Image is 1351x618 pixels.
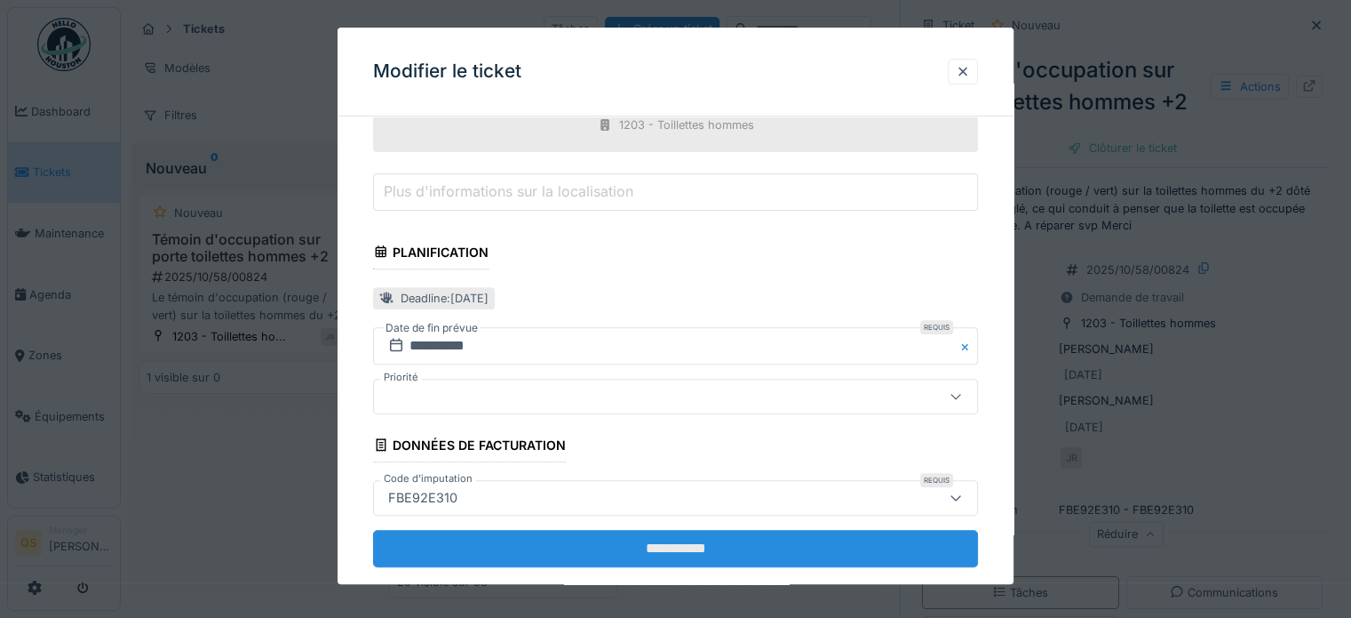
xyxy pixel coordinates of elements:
[373,239,489,269] div: Planification
[373,60,521,83] h3: Modifier le ticket
[920,320,953,334] div: Requis
[384,318,480,338] label: Date de fin prévue
[958,327,978,365] button: Close
[920,473,953,487] div: Requis
[619,117,754,134] div: 1203 - Toillettes hommes
[380,471,476,486] label: Code d'imputation
[401,290,489,307] div: Deadline : [DATE]
[380,181,637,202] label: Plus d'informations sur la localisation
[381,488,465,508] div: FBE92E310
[380,370,422,385] label: Priorité
[373,432,566,462] div: Données de facturation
